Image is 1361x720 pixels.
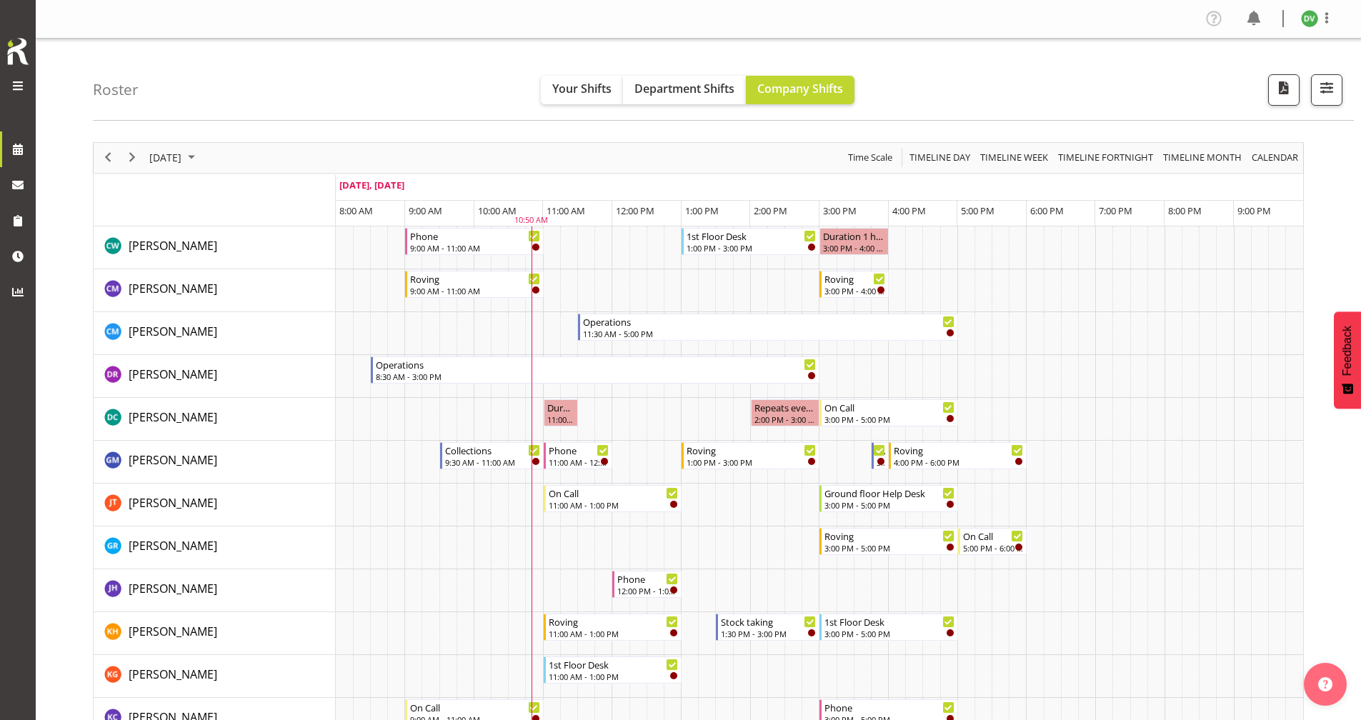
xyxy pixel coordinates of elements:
[824,414,954,425] div: 3:00 PM - 5:00 PM
[1250,149,1300,166] span: calendar
[963,542,1024,554] div: 5:00 PM - 6:00 PM
[824,499,954,511] div: 3:00 PM - 5:00 PM
[409,204,442,217] span: 9:00 AM
[824,628,954,639] div: 3:00 PM - 5:00 PM
[94,226,336,269] td: Catherine Wilson resource
[129,281,217,296] span: [PERSON_NAME]
[819,485,957,512] div: Glen Tomlinson"s event - Ground floor Help Desk Begin From Thursday, September 18, 2025 at 3:00:0...
[1030,204,1064,217] span: 6:00 PM
[682,442,819,469] div: Gabriel McKay Smith"s event - Roving Begin From Thursday, September 18, 2025 at 1:00:00 PM GMT+12...
[129,623,217,640] a: [PERSON_NAME]
[687,456,816,468] div: 1:00 PM - 3:00 PM
[129,624,217,639] span: [PERSON_NAME]
[894,443,1023,457] div: Roving
[1237,204,1271,217] span: 9:00 PM
[410,229,539,243] div: Phone
[687,443,816,457] div: Roving
[754,414,817,425] div: 2:00 PM - 3:00 PM
[583,328,954,339] div: 11:30 AM - 5:00 PM
[549,443,609,457] div: Phone
[757,81,843,96] span: Company Shifts
[129,494,217,511] a: [PERSON_NAME]
[371,356,819,384] div: Debra Robinson"s event - Operations Begin From Thursday, September 18, 2025 at 8:30:00 AM GMT+12:...
[1268,74,1300,106] button: Download a PDF of the roster for the current day
[824,542,954,554] div: 3:00 PM - 5:00 PM
[129,324,217,339] span: [PERSON_NAME]
[1056,149,1156,166] button: Fortnight
[549,657,678,671] div: 1st Floor Desk
[4,36,32,67] img: Rosterit icon logo
[129,666,217,683] a: [PERSON_NAME]
[147,149,201,166] button: September 2025
[410,271,539,286] div: Roving
[549,499,678,511] div: 11:00 AM - 1:00 PM
[687,242,816,254] div: 1:00 PM - 3:00 PM
[129,666,217,682] span: [PERSON_NAME]
[129,238,217,254] span: [PERSON_NAME]
[907,149,973,166] button: Timeline Day
[410,700,539,714] div: On Call
[824,486,954,500] div: Ground floor Help Desk
[583,314,954,329] div: Operations
[892,204,926,217] span: 4:00 PM
[94,355,336,398] td: Debra Robinson resource
[1334,311,1361,409] button: Feedback - Show survey
[544,399,578,426] div: Donald Cunningham"s event - Duration 0 hours - Donald Cunningham Begin From Thursday, September 1...
[549,456,609,468] div: 11:00 AM - 12:00 PM
[129,409,217,425] span: [PERSON_NAME]
[877,456,885,468] div: 3:45 PM - 4:00 PM
[819,271,889,298] div: Chamique Mamolo"s event - Roving Begin From Thursday, September 18, 2025 at 3:00:00 PM GMT+12:00 ...
[889,442,1027,469] div: Gabriel McKay Smith"s event - Roving Begin From Thursday, September 18, 2025 at 4:00:00 PM GMT+12...
[819,228,889,255] div: Catherine Wilson"s event - Duration 1 hours - Catherine Wilson Begin From Thursday, September 18,...
[445,456,540,468] div: 9:30 AM - 11:00 AM
[963,529,1024,543] div: On Call
[1099,204,1132,217] span: 7:00 PM
[544,614,682,641] div: Kaela Harley"s event - Roving Begin From Thursday, September 18, 2025 at 11:00:00 AM GMT+12:00 En...
[877,443,885,457] div: New book tagging
[578,314,958,341] div: Cindy Mulrooney"s event - Operations Begin From Thursday, September 18, 2025 at 11:30:00 AM GMT+1...
[961,204,994,217] span: 5:00 PM
[823,229,885,243] div: Duration 1 hours - [PERSON_NAME]
[544,442,613,469] div: Gabriel McKay Smith"s event - Phone Begin From Thursday, September 18, 2025 at 11:00:00 AM GMT+12...
[478,204,517,217] span: 10:00 AM
[721,628,816,639] div: 1:30 PM - 3:00 PM
[1162,149,1243,166] span: Timeline Month
[824,271,885,286] div: Roving
[339,204,373,217] span: 8:00 AM
[129,237,217,254] a: [PERSON_NAME]
[129,366,217,383] a: [PERSON_NAME]
[824,400,954,414] div: On Call
[612,571,682,598] div: Jill Harpur"s event - Phone Begin From Thursday, September 18, 2025 at 12:00:00 PM GMT+12:00 Ends...
[129,409,217,426] a: [PERSON_NAME]
[846,149,895,166] button: Time Scale
[445,443,540,457] div: Collections
[410,242,539,254] div: 9:00 AM - 11:00 AM
[339,179,404,191] span: [DATE], [DATE]
[547,414,574,425] div: 11:00 AM - 11:30 AM
[1311,74,1342,106] button: Filter Shifts
[94,612,336,655] td: Kaela Harley resource
[716,614,819,641] div: Kaela Harley"s event - Stock taking Begin From Thursday, September 18, 2025 at 1:30:00 PM GMT+12:...
[1250,149,1301,166] button: Month
[99,149,118,166] button: Previous
[682,228,819,255] div: Catherine Wilson"s event - 1st Floor Desk Begin From Thursday, September 18, 2025 at 1:00:00 PM G...
[824,700,954,714] div: Phone
[687,229,816,243] div: 1st Floor Desk
[872,442,889,469] div: Gabriel McKay Smith"s event - New book tagging Begin From Thursday, September 18, 2025 at 3:45:00...
[552,81,612,96] span: Your Shifts
[978,149,1051,166] button: Timeline Week
[129,580,217,597] a: [PERSON_NAME]
[754,400,817,414] div: Repeats every [DATE] - [PERSON_NAME]
[1318,677,1332,691] img: help-xxl-2.png
[94,569,336,612] td: Jill Harpur resource
[94,441,336,484] td: Gabriel McKay Smith resource
[1341,326,1354,376] span: Feedback
[376,371,816,382] div: 8:30 AM - 3:00 PM
[746,76,854,104] button: Company Shifts
[623,76,746,104] button: Department Shifts
[129,366,217,382] span: [PERSON_NAME]
[129,451,217,469] a: [PERSON_NAME]
[123,149,142,166] button: Next
[129,323,217,340] a: [PERSON_NAME]
[979,149,1050,166] span: Timeline Week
